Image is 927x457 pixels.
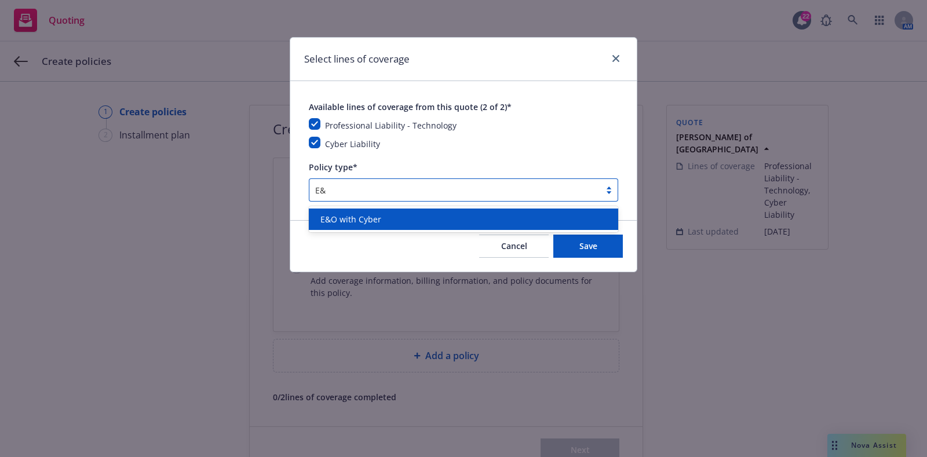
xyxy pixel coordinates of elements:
button: Cancel [479,235,549,258]
span: Save [579,240,597,251]
button: Save [553,235,623,258]
span: Cyber Liability [325,138,380,149]
span: Professional Liability - Technology [325,120,457,131]
span: Policy type* [309,162,357,173]
span: E&O with Cyber [320,213,381,225]
a: close [609,52,623,65]
h1: Select lines of coverage [304,52,410,67]
span: Available lines of coverage from this quote (2 of 2)* [309,101,512,112]
span: Cancel [501,240,527,251]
